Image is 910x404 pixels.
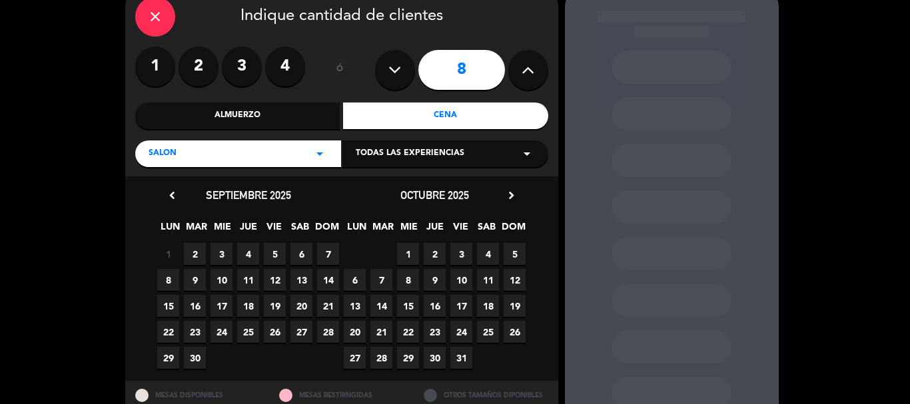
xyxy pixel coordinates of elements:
[397,347,419,369] span: 29
[424,243,446,265] span: 2
[157,295,179,317] span: 15
[504,321,526,343] span: 26
[519,146,535,162] i: arrow_drop_down
[344,269,366,291] span: 6
[264,243,286,265] span: 5
[264,269,286,291] span: 12
[372,219,394,241] span: MAR
[477,243,499,265] span: 4
[237,243,259,265] span: 4
[398,219,420,241] span: MIE
[370,321,392,343] span: 21
[179,47,219,87] label: 2
[135,102,340,129] div: Almuerzo
[477,295,499,317] span: 18
[477,269,499,291] span: 11
[290,295,312,317] span: 20
[356,147,464,160] span: Todas las experiencias
[502,219,524,241] span: DOM
[397,269,419,291] span: 8
[211,219,233,241] span: MIE
[157,243,179,265] span: 1
[450,243,472,265] span: 3
[157,269,179,291] span: 8
[504,188,518,202] i: chevron_right
[344,321,366,343] span: 20
[237,219,259,241] span: JUE
[397,295,419,317] span: 15
[450,295,472,317] span: 17
[290,321,312,343] span: 27
[184,269,206,291] span: 9
[397,321,419,343] span: 22
[222,47,262,87] label: 3
[317,243,339,265] span: 7
[344,347,366,369] span: 27
[400,188,469,202] span: octubre 2025
[289,219,311,241] span: SAB
[147,9,163,25] i: close
[424,269,446,291] span: 9
[450,219,472,241] span: VIE
[264,295,286,317] span: 19
[450,269,472,291] span: 10
[397,243,419,265] span: 1
[424,321,446,343] span: 23
[264,321,286,343] span: 26
[184,347,206,369] span: 30
[424,219,446,241] span: JUE
[165,188,179,202] i: chevron_left
[504,295,526,317] span: 19
[263,219,285,241] span: VIE
[211,243,232,265] span: 3
[211,295,232,317] span: 17
[370,269,392,291] span: 7
[343,102,548,129] div: Cena
[265,47,305,87] label: 4
[237,321,259,343] span: 25
[211,321,232,343] span: 24
[184,243,206,265] span: 2
[450,321,472,343] span: 24
[317,269,339,291] span: 14
[346,219,368,241] span: LUN
[237,295,259,317] span: 18
[290,269,312,291] span: 13
[237,269,259,291] span: 11
[317,321,339,343] span: 28
[317,295,339,317] span: 21
[159,219,181,241] span: LUN
[157,321,179,343] span: 22
[370,295,392,317] span: 14
[206,188,291,202] span: septiembre 2025
[504,243,526,265] span: 5
[211,269,232,291] span: 10
[149,147,177,160] span: Salon
[312,146,328,162] i: arrow_drop_down
[370,347,392,369] span: 28
[315,219,337,241] span: DOM
[184,321,206,343] span: 23
[290,243,312,265] span: 6
[157,347,179,369] span: 29
[424,295,446,317] span: 16
[185,219,207,241] span: MAR
[450,347,472,369] span: 31
[477,321,499,343] span: 25
[504,269,526,291] span: 12
[344,295,366,317] span: 13
[424,347,446,369] span: 30
[184,295,206,317] span: 16
[135,47,175,87] label: 1
[476,219,498,241] span: SAB
[318,47,362,93] div: ó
